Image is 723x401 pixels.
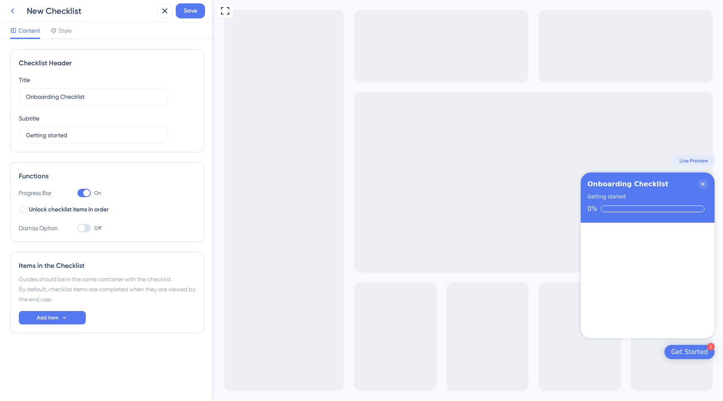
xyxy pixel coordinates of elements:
input: Header 2 [26,131,161,140]
div: Functions [19,171,195,181]
div: Checklist progress: 0% [373,205,494,213]
div: Title [19,75,30,85]
button: Save [176,3,205,18]
span: Unlock checklist items in order [29,205,109,215]
span: Content [18,26,40,36]
span: Off [94,225,101,231]
div: Progress Bar [19,188,61,198]
div: Onboarding Checklist [373,179,454,189]
div: Close Checklist [484,179,494,189]
span: Add Item [37,314,59,321]
span: Live Preview [465,157,494,164]
div: Checklist Container [367,172,500,338]
div: Checklist Header [19,58,195,68]
div: Open Get Started checklist, remaining modules: 1 [450,345,500,359]
div: Guides should be in the same container with the checklist. By default, checklist items are comple... [19,274,195,304]
input: Header 1 [26,92,161,101]
div: Subtitle [19,113,39,123]
div: Get Started [457,348,494,356]
div: Getting started [373,193,411,201]
div: Checklist items [367,223,500,339]
div: Items in the Checklist [19,261,195,271]
div: 1 [493,343,500,350]
div: Dismiss Option [19,223,61,233]
div: 0% [373,205,383,213]
span: Style [59,26,72,36]
span: On [94,190,101,196]
div: New Checklist [27,5,154,17]
span: Save [184,6,197,16]
button: Add Item [19,311,86,324]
